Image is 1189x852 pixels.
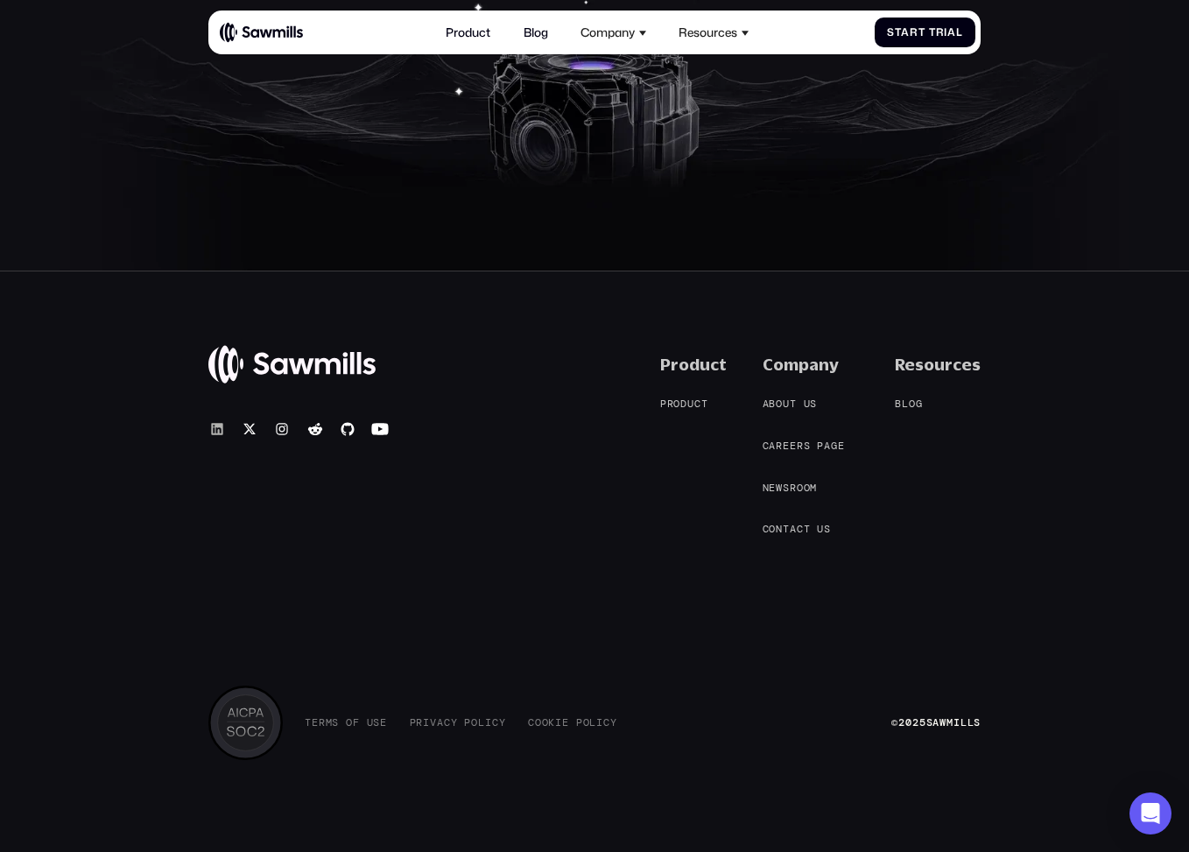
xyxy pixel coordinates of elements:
[670,17,758,49] div: Resources
[485,716,492,729] span: i
[660,397,723,412] a: Product
[901,26,910,39] span: a
[416,716,423,729] span: r
[831,440,838,452] span: g
[763,523,770,535] span: C
[944,26,947,39] span: i
[769,440,776,452] span: a
[319,716,326,729] span: r
[916,398,923,410] span: g
[895,397,937,412] a: Blog
[763,398,770,410] span: A
[797,482,804,494] span: o
[589,716,596,729] span: l
[610,716,617,729] span: y
[804,398,811,410] span: u
[423,716,430,729] span: i
[583,716,590,729] span: o
[817,523,824,535] span: u
[380,716,387,729] span: e
[763,522,846,537] a: Contactus
[514,17,556,49] a: Blog
[555,716,562,729] span: i
[763,438,860,453] a: Careerspage
[535,716,542,729] span: o
[471,716,478,729] span: o
[776,440,783,452] span: r
[660,355,727,374] div: Product
[895,355,981,374] div: Resources
[790,482,797,494] span: r
[528,716,617,729] a: CookiePolicy
[305,716,387,729] a: TermsofUse
[410,716,417,729] span: P
[783,398,790,410] span: u
[891,716,981,729] div: © Sawmills
[576,716,583,729] span: P
[797,523,804,535] span: c
[763,397,833,412] a: Aboutus
[783,482,790,494] span: s
[909,398,916,410] span: o
[776,482,783,494] span: w
[346,716,353,729] span: o
[763,480,833,495] a: Newsroom
[936,26,945,39] span: r
[305,716,312,729] span: T
[929,26,936,39] span: T
[410,716,506,729] a: PrivacyPolicy
[797,440,804,452] span: r
[451,716,458,729] span: y
[838,440,845,452] span: e
[312,716,319,729] span: e
[542,716,549,729] span: o
[596,716,603,729] span: i
[1129,792,1171,834] div: Open Intercom Messenger
[810,398,817,410] span: s
[367,716,374,729] span: U
[680,398,687,410] span: d
[763,355,839,374] div: Company
[769,398,776,410] span: b
[694,398,701,410] span: c
[701,398,708,410] span: t
[804,482,811,494] span: o
[562,716,569,729] span: e
[817,440,824,452] span: p
[332,716,339,729] span: s
[887,26,895,39] span: S
[603,716,610,729] span: c
[673,398,680,410] span: o
[679,25,737,39] div: Resources
[956,26,963,39] span: l
[492,716,499,729] span: c
[478,716,485,729] span: l
[660,398,667,410] span: P
[898,715,925,729] span: 2025
[895,398,902,410] span: B
[776,523,783,535] span: n
[769,523,776,535] span: o
[910,26,918,39] span: r
[572,17,656,49] div: Company
[804,523,811,535] span: t
[790,523,797,535] span: a
[528,716,535,729] span: C
[824,440,831,452] span: a
[776,398,783,410] span: o
[444,716,451,729] span: c
[373,716,380,729] span: s
[430,716,437,729] span: v
[875,18,974,48] a: StartTrial
[783,440,790,452] span: e
[763,482,770,494] span: N
[918,26,925,39] span: t
[499,716,506,729] span: y
[947,26,956,39] span: a
[353,716,360,729] span: f
[763,440,770,452] span: C
[687,398,694,410] span: u
[790,440,797,452] span: e
[895,26,902,39] span: t
[804,440,811,452] span: s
